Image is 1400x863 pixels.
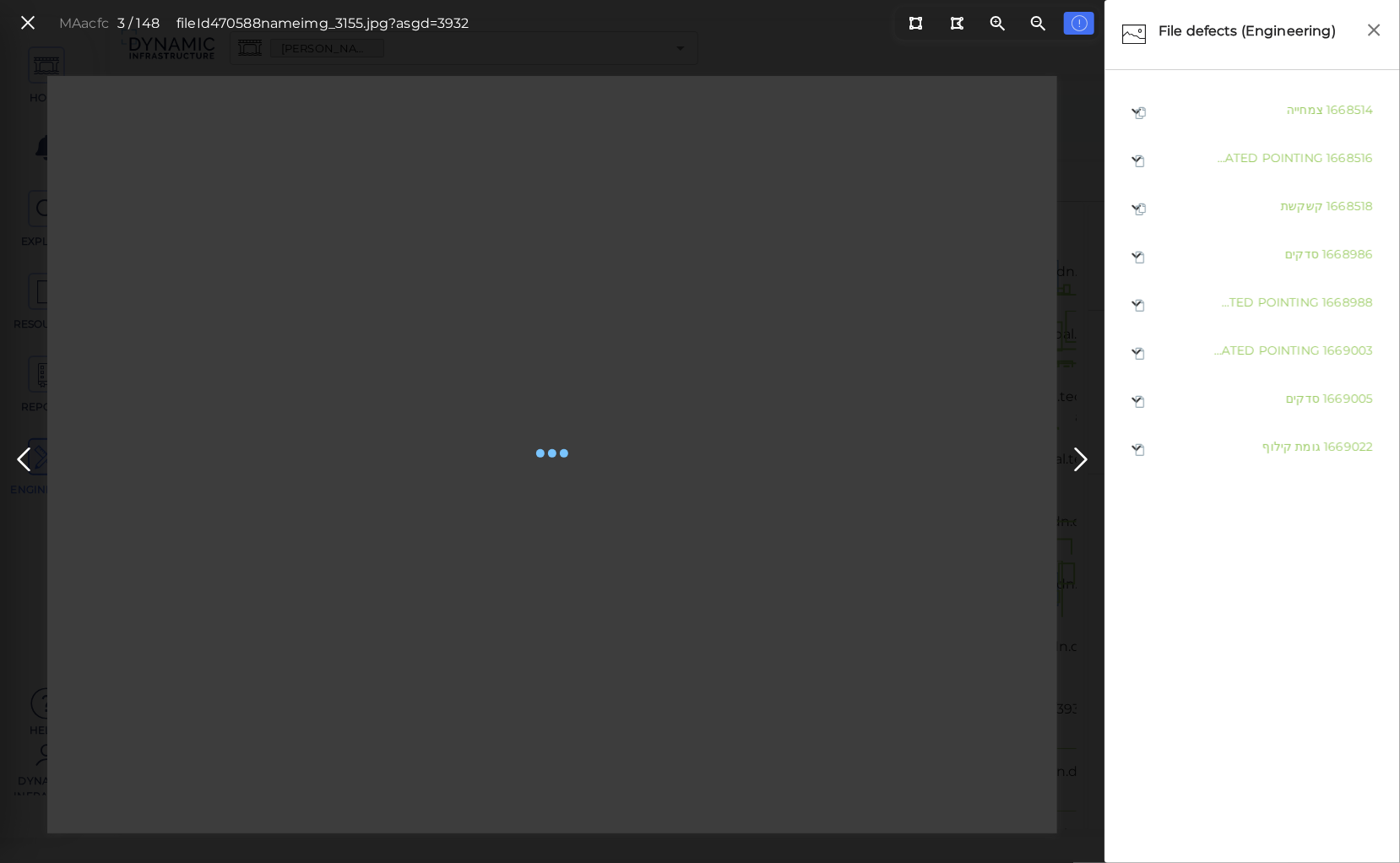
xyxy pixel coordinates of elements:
[1322,247,1373,262] span: 1668986
[1114,328,1392,376] div: 1669003 DETERIORATED POINTING
[1324,439,1373,454] span: 1669022
[1162,150,1323,166] span: DETERIORATED POINTING
[1114,183,1392,231] div: 1668518 קשקשת
[1328,787,1387,850] iframe: Chat
[1323,391,1373,406] span: 1669005
[1285,247,1319,262] span: סדקים
[1114,280,1392,328] div: 1668988 DETERIORATED POINTING
[1114,135,1392,183] div: 1668516 DETERIORATED POINTING
[1158,295,1319,310] span: DETERIORATED POINTING
[1327,102,1373,117] span: 1668514
[59,14,109,34] div: MAacfc
[1286,391,1320,406] span: סדקים
[1287,102,1323,117] span: צמחייה
[1114,87,1392,135] div: 1668514 צמחייה
[117,14,160,34] div: 3 / 148
[1159,343,1320,358] span: DETERIORATED POINTING
[1262,439,1321,454] span: גומת קילוף
[1323,343,1373,358] span: 1669003
[1114,424,1392,472] div: 1669022 גומת קילוף
[1322,295,1373,310] span: 1668988
[1327,150,1373,166] span: 1668516
[1114,231,1392,280] div: 1668986 סדקים
[1281,198,1323,214] span: קשקשת
[1154,17,1358,52] div: File defects (Engineering)
[176,14,469,34] div: fileId 470588 name img_3155.jpg?asgd=3932
[1327,198,1373,214] span: 1668518
[1114,376,1392,424] div: 1669005 סדקים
